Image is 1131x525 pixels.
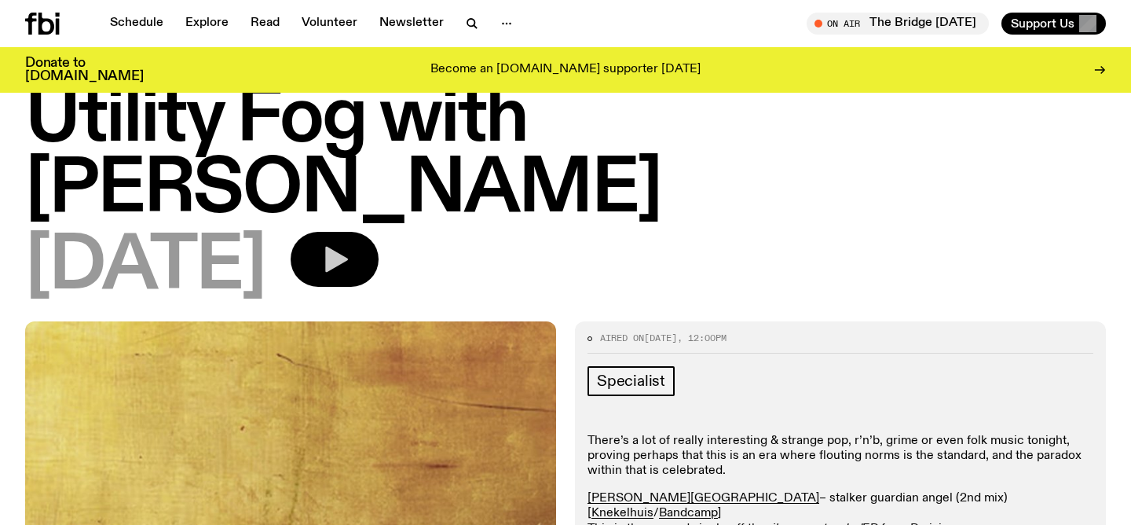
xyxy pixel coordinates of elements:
[1001,13,1106,35] button: Support Us
[587,492,819,505] a: [PERSON_NAME][GEOGRAPHIC_DATA]
[677,332,727,344] span: , 12:00pm
[241,13,289,35] a: Read
[807,13,989,35] button: On AirThe Bridge [DATE]
[591,507,653,519] a: Knekelhuis
[370,13,453,35] a: Newsletter
[292,13,367,35] a: Volunteer
[644,332,677,344] span: [DATE]
[587,366,675,396] a: Specialist
[101,13,173,35] a: Schedule
[25,84,1106,226] h1: Utility Fog with [PERSON_NAME]
[25,57,144,83] h3: Donate to [DOMAIN_NAME]
[1011,17,1074,31] span: Support Us
[587,434,1093,479] p: There’s a lot of really interesting & strange pop, r’n’b, grime or even folk music tonight, provi...
[659,507,718,519] a: Bandcamp
[25,232,265,303] span: [DATE]
[597,373,665,390] span: Specialist
[430,63,701,77] p: Become an [DOMAIN_NAME] supporter [DATE]
[600,332,644,344] span: Aired on
[176,13,238,35] a: Explore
